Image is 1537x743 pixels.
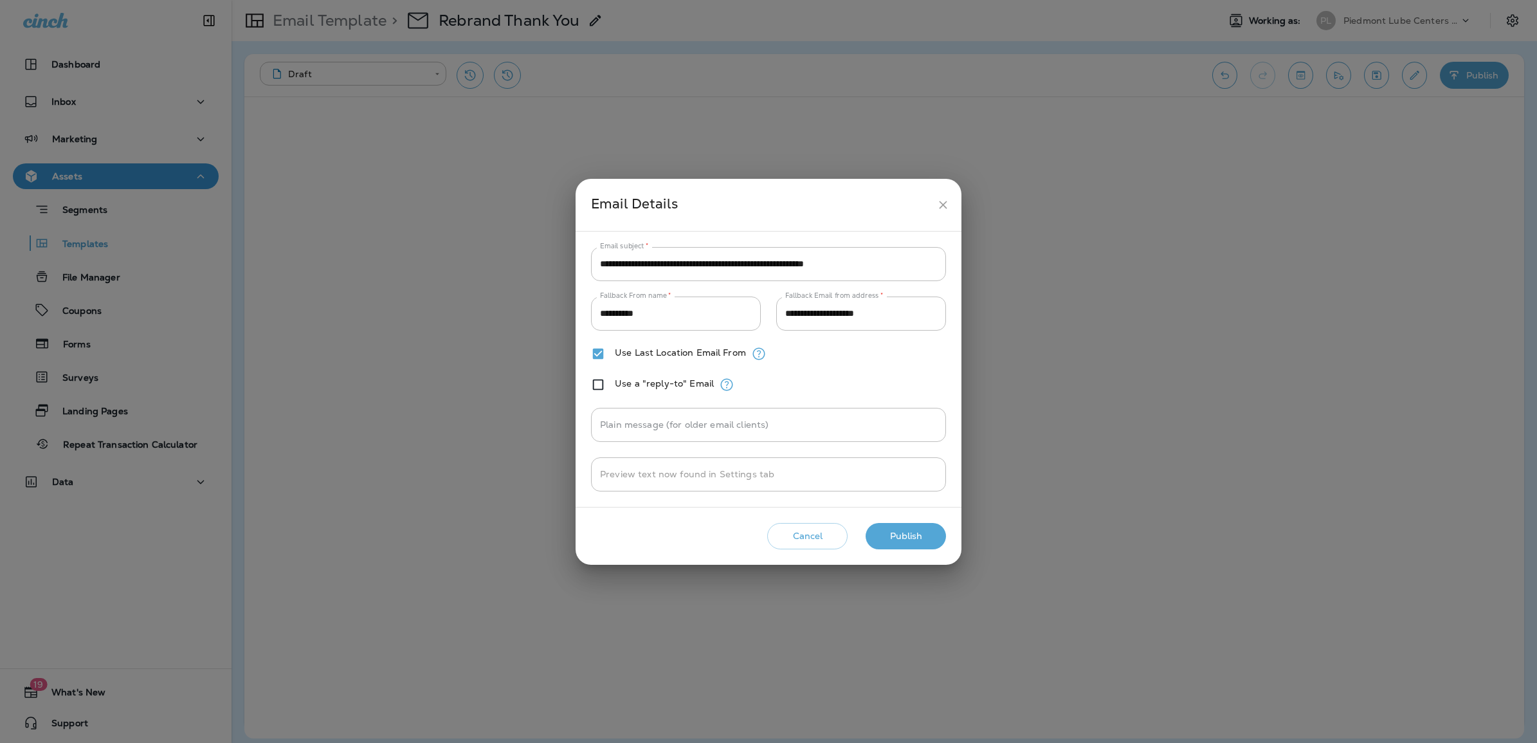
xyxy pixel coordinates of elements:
label: Fallback Email from address [785,291,883,300]
label: Email subject [600,241,649,251]
button: close [931,193,955,217]
button: Publish [866,523,946,549]
div: Email Details [591,193,931,217]
label: Fallback From name [600,291,671,300]
button: Cancel [767,523,848,549]
label: Use Last Location Email From [615,347,746,358]
label: Use a "reply-to" Email [615,378,714,389]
